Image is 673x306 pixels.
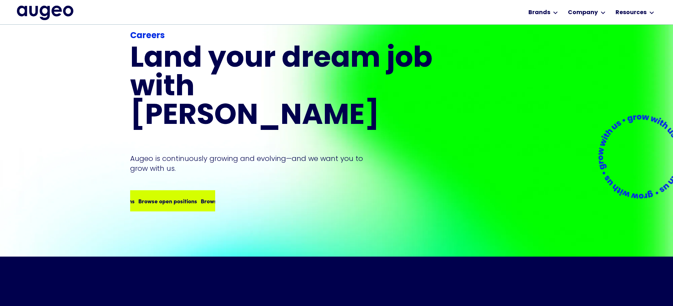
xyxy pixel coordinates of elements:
div: Brands [528,8,550,17]
a: Browse open positionsBrowse open positionsBrowse open positions [130,190,215,211]
a: home [17,6,73,20]
img: Augeo's full logo in midnight blue. [17,6,73,20]
div: Browse open positions [200,197,259,205]
p: Augeo is continuously growing and evolving—and we want you to grow with us. [130,154,373,173]
h1: Land your dream job﻿ with [PERSON_NAME] [130,45,435,131]
div: Browse open positions [137,197,196,205]
strong: Careers [130,32,165,40]
div: Company [568,8,598,17]
div: Resources [616,8,647,17]
div: Browse open positions [75,197,134,205]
